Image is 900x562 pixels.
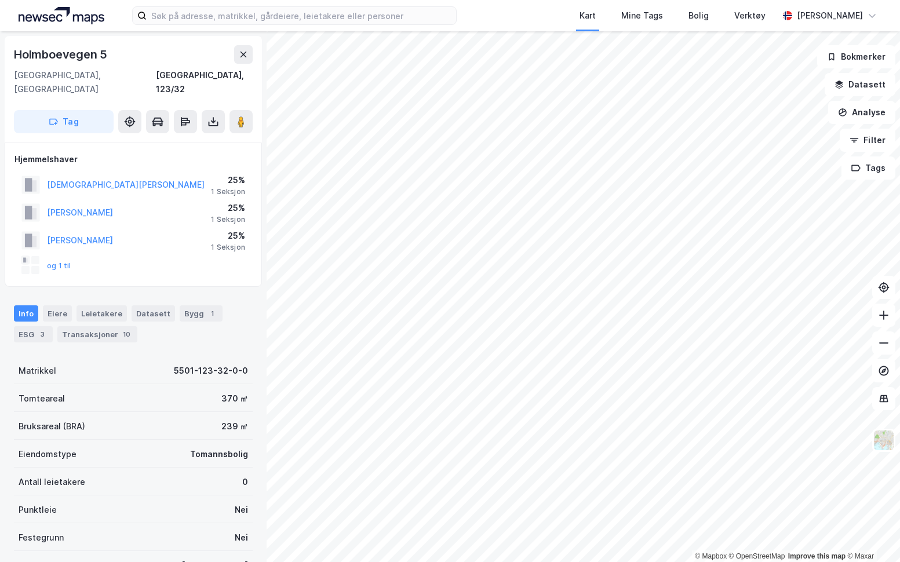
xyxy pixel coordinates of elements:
div: 10 [121,329,133,340]
div: Kontrollprogram for chat [842,506,900,562]
a: Improve this map [788,552,846,560]
div: Festegrunn [19,531,64,545]
div: 1 Seksjon [211,243,245,252]
div: 239 ㎡ [221,419,248,433]
div: Antall leietakere [19,475,85,489]
div: [GEOGRAPHIC_DATA], [GEOGRAPHIC_DATA] [14,68,156,96]
img: Z [873,429,895,451]
div: Matrikkel [19,364,56,378]
div: 370 ㎡ [221,392,248,406]
div: Bruksareal (BRA) [19,419,85,433]
button: Analyse [828,101,895,124]
div: 25% [211,201,245,215]
div: Holmboevegen 5 [14,45,110,64]
img: logo.a4113a55bc3d86da70a041830d287a7e.svg [19,7,104,24]
button: Tags [841,156,895,180]
div: Punktleie [19,503,57,517]
div: Eiere [43,305,72,322]
div: Bygg [180,305,223,322]
div: Hjemmelshaver [14,152,252,166]
div: Eiendomstype [19,447,76,461]
div: 3 [37,329,48,340]
div: Info [14,305,38,322]
div: 25% [211,229,245,243]
div: Kart [580,9,596,23]
a: OpenStreetMap [729,552,785,560]
div: ESG [14,326,53,342]
div: Nei [235,531,248,545]
div: [PERSON_NAME] [797,9,863,23]
div: Mine Tags [621,9,663,23]
div: 5501-123-32-0-0 [174,364,248,378]
div: Tomannsbolig [190,447,248,461]
div: Leietakere [76,305,127,322]
div: Nei [235,503,248,517]
div: 0 [242,475,248,489]
div: 1 Seksjon [211,215,245,224]
iframe: Chat Widget [842,506,900,562]
button: Filter [840,129,895,152]
div: 1 [206,308,218,319]
button: Datasett [825,73,895,96]
div: Tomteareal [19,392,65,406]
div: [GEOGRAPHIC_DATA], 123/32 [156,68,253,96]
a: Mapbox [695,552,727,560]
div: 1 Seksjon [211,187,245,196]
input: Søk på adresse, matrikkel, gårdeiere, leietakere eller personer [147,7,456,24]
div: Datasett [132,305,175,322]
div: Transaksjoner [57,326,137,342]
div: Verktøy [734,9,766,23]
div: 25% [211,173,245,187]
button: Bokmerker [817,45,895,68]
div: Bolig [688,9,709,23]
button: Tag [14,110,114,133]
